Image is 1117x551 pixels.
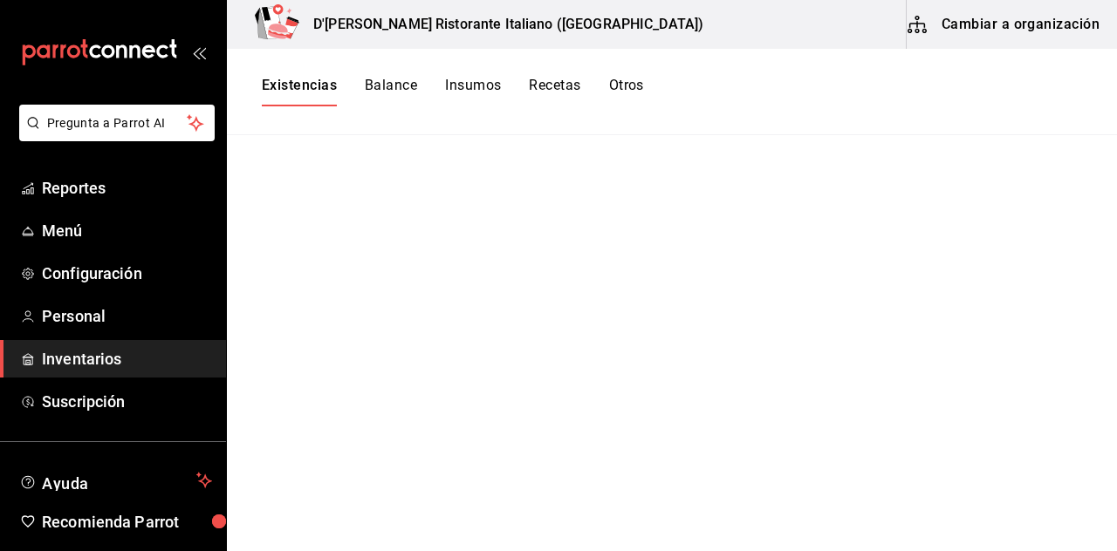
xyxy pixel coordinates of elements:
h3: D'[PERSON_NAME] Ristorante Italiano ([GEOGRAPHIC_DATA]) [299,14,703,35]
div: navigation tabs [262,77,644,106]
button: Balance [365,77,417,106]
button: Existencias [262,77,337,106]
span: Menú [42,219,212,242]
button: Otros [609,77,644,106]
span: Configuración [42,262,212,285]
span: Ayuda [42,470,189,491]
span: Inventarios [42,347,212,371]
button: Insumos [445,77,501,106]
span: Pregunta a Parrot AI [47,114,188,133]
button: Recetas [529,77,580,106]
span: Recomienda Parrot [42,510,212,534]
span: Reportes [42,176,212,200]
span: Suscripción [42,390,212,413]
button: Pregunta a Parrot AI [19,105,215,141]
a: Pregunta a Parrot AI [12,126,215,145]
button: open_drawer_menu [192,45,206,59]
span: Personal [42,304,212,328]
